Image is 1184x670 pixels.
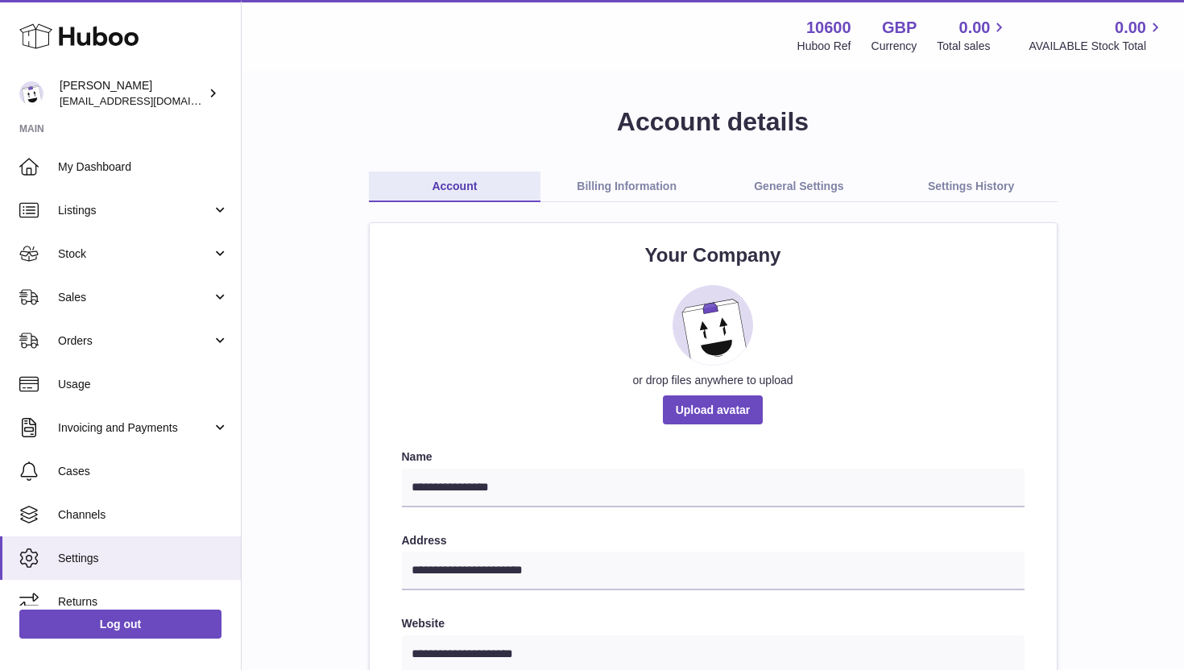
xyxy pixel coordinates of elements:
[402,242,1025,268] h2: Your Company
[402,373,1025,388] div: or drop files anywhere to upload
[885,172,1058,202] a: Settings History
[1115,17,1146,39] span: 0.00
[871,39,917,54] div: Currency
[19,610,221,639] a: Log out
[58,203,212,218] span: Listings
[937,39,1008,54] span: Total sales
[673,285,753,366] img: placeholder_image.svg
[1029,17,1165,54] a: 0.00 AVAILABLE Stock Total
[540,172,713,202] a: Billing Information
[58,551,229,566] span: Settings
[58,159,229,175] span: My Dashboard
[663,395,764,424] span: Upload avatar
[882,17,917,39] strong: GBP
[267,105,1158,139] h1: Account details
[58,594,229,610] span: Returns
[402,533,1025,548] label: Address
[60,78,205,109] div: [PERSON_NAME]
[58,420,212,436] span: Invoicing and Payments
[60,94,237,107] span: [EMAIL_ADDRESS][DOMAIN_NAME]
[806,17,851,39] strong: 10600
[58,246,212,262] span: Stock
[19,81,43,105] img: bart@spelthamstore.com
[58,333,212,349] span: Orders
[58,377,229,392] span: Usage
[402,616,1025,631] label: Website
[58,507,229,523] span: Channels
[1029,39,1165,54] span: AVAILABLE Stock Total
[58,290,212,305] span: Sales
[58,464,229,479] span: Cases
[959,17,991,39] span: 0.00
[402,449,1025,465] label: Name
[369,172,541,202] a: Account
[797,39,851,54] div: Huboo Ref
[937,17,1008,54] a: 0.00 Total sales
[713,172,885,202] a: General Settings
